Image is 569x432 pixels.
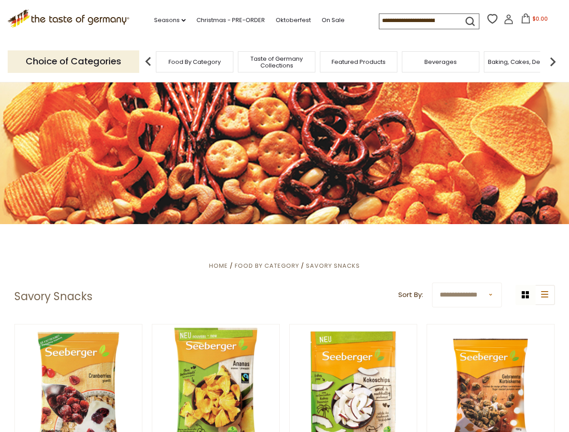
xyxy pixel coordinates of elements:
[14,290,92,303] h1: Savory Snacks
[154,15,186,25] a: Seasons
[235,261,299,270] a: Food By Category
[276,15,311,25] a: Oktoberfest
[332,58,386,65] a: Featured Products
[398,289,423,301] label: Sort By:
[209,261,228,270] a: Home
[196,15,265,25] a: Christmas - PRE-ORDER
[424,58,457,65] a: Beverages
[533,15,548,22] span: $0.00
[8,50,139,72] p: Choice of Categories
[139,53,157,71] img: previous arrow
[306,261,360,270] a: Savory Snacks
[544,53,562,71] img: next arrow
[322,15,345,25] a: On Sale
[241,55,313,69] a: Taste of Germany Collections
[515,13,554,27] button: $0.00
[488,58,558,65] a: Baking, Cakes, Desserts
[168,58,221,65] a: Food By Category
